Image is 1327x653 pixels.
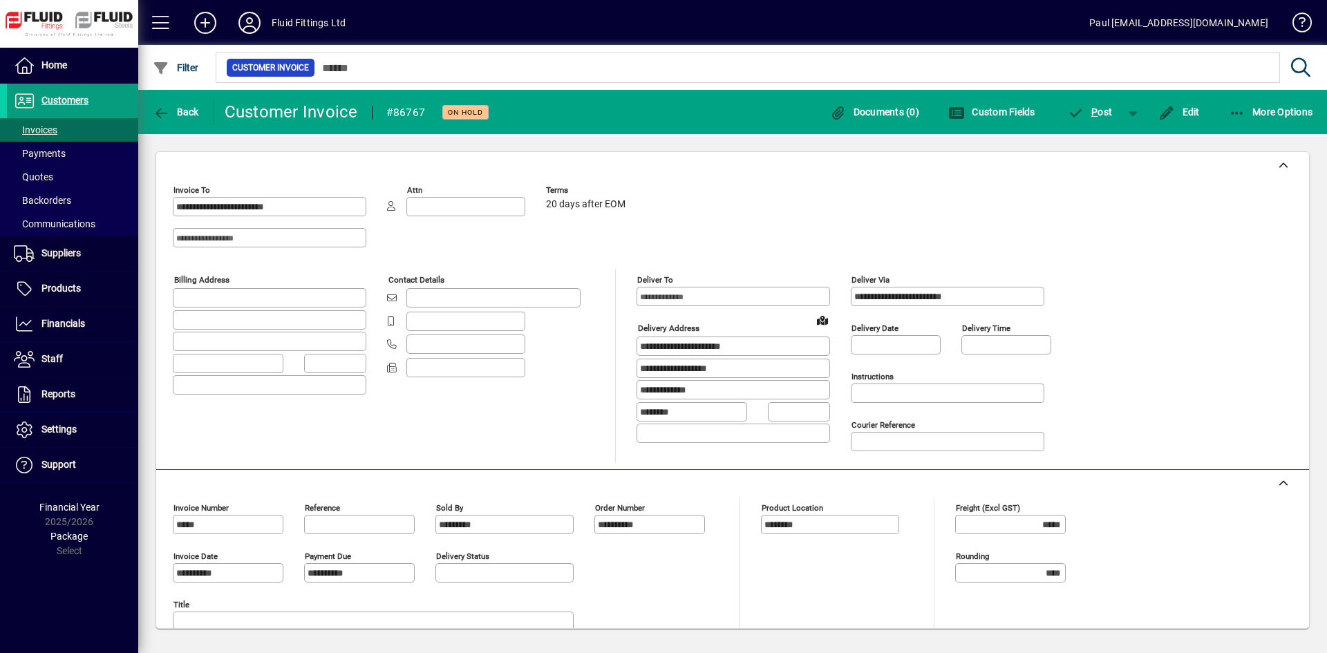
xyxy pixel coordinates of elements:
mat-label: Delivery status [436,551,489,561]
button: Back [149,100,203,124]
a: Quotes [7,165,138,189]
span: Package [50,531,88,542]
span: Customers [41,95,88,106]
span: ost [1068,106,1113,117]
button: Edit [1155,100,1203,124]
div: Fluid Fittings Ltd [272,12,346,34]
mat-label: Courier Reference [851,420,915,430]
mat-label: Freight (excl GST) [956,503,1020,513]
mat-label: Order number [595,503,645,513]
span: Financial Year [39,502,100,513]
a: Products [7,272,138,306]
span: On hold [448,108,483,117]
a: Staff [7,342,138,377]
mat-label: Sold by [436,503,463,513]
mat-label: Invoice number [173,503,229,513]
span: Edit [1158,106,1200,117]
span: Support [41,459,76,470]
span: Products [41,283,81,294]
span: Home [41,59,67,70]
mat-label: Deliver via [851,275,890,285]
mat-label: Delivery time [962,323,1010,333]
span: P [1091,106,1098,117]
span: Invoices [14,124,57,135]
button: More Options [1225,100,1317,124]
button: Add [183,10,227,35]
mat-label: Rounding [956,551,989,561]
span: 20 days after EOM [546,199,625,210]
a: Invoices [7,118,138,142]
button: Filter [149,55,203,80]
a: Backorders [7,189,138,212]
a: Home [7,48,138,83]
a: Suppliers [7,236,138,271]
mat-label: Invoice To [173,185,210,195]
mat-label: Product location [762,503,823,513]
span: Reports [41,388,75,399]
mat-label: Delivery date [851,323,898,333]
a: Reports [7,377,138,412]
span: Settings [41,424,77,435]
div: Paul [EMAIL_ADDRESS][DOMAIN_NAME] [1089,12,1268,34]
span: Terms [546,186,629,195]
span: Customer Invoice [232,61,309,75]
span: Quotes [14,171,53,182]
mat-label: Deliver To [637,275,673,285]
app-page-header-button: Back [138,100,214,124]
div: Customer Invoice [225,101,358,123]
button: Profile [227,10,272,35]
span: Filter [153,62,199,73]
button: Documents (0) [826,100,923,124]
mat-label: Title [173,600,189,609]
a: Financials [7,307,138,341]
button: Custom Fields [945,100,1039,124]
span: More Options [1229,106,1313,117]
mat-label: Attn [407,185,422,195]
mat-label: Payment due [305,551,351,561]
mat-label: Instructions [851,372,894,381]
span: Communications [14,218,95,229]
a: Knowledge Base [1282,3,1310,48]
span: Suppliers [41,247,81,258]
span: Financials [41,318,85,329]
a: Payments [7,142,138,165]
span: Backorders [14,195,71,206]
span: Payments [14,148,66,159]
span: Custom Fields [948,106,1035,117]
mat-label: Invoice date [173,551,218,561]
span: Staff [41,353,63,364]
a: Settings [7,413,138,447]
span: Back [153,106,199,117]
a: View on map [811,309,834,331]
div: #86767 [386,102,426,124]
a: Communications [7,212,138,236]
button: Post [1061,100,1120,124]
span: Documents (0) [829,106,919,117]
mat-label: Reference [305,503,340,513]
a: Support [7,448,138,482]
